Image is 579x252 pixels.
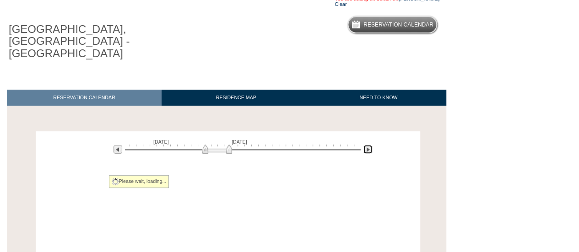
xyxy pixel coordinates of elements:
img: spinner2.gif [112,178,119,185]
span: [DATE] [232,139,247,145]
span: [DATE] [153,139,169,145]
img: Previous [114,145,122,154]
a: RESERVATION CALENDAR [7,90,162,106]
div: Please wait, loading... [109,175,169,188]
a: Clear [335,1,346,7]
h1: [GEOGRAPHIC_DATA], [GEOGRAPHIC_DATA] - [GEOGRAPHIC_DATA] [7,21,212,61]
img: Next [363,145,372,154]
a: RESIDENCE MAP [162,90,311,106]
a: NEED TO KNOW [310,90,446,106]
h5: Reservation Calendar [363,22,433,28]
